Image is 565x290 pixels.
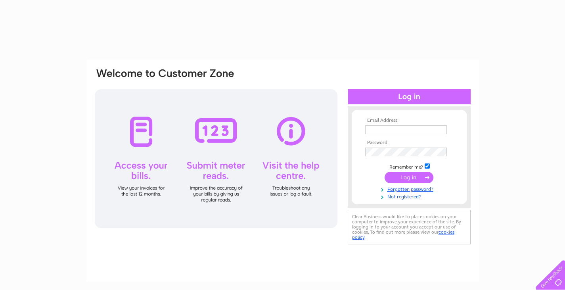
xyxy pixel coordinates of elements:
td: Remember me? [363,162,455,170]
th: Email Address: [363,118,455,123]
input: Submit [385,172,433,183]
div: Clear Business would like to place cookies on your computer to improve your experience of the sit... [348,210,471,244]
th: Password: [363,140,455,146]
a: Forgotten password? [365,185,455,192]
a: Not registered? [365,192,455,200]
a: cookies policy [352,229,454,240]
